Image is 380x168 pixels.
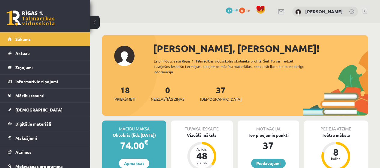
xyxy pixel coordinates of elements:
a: Apmaksāt [119,159,149,168]
span: Sākums [15,36,31,42]
a: Mācību resursi [8,89,83,102]
a: Piedāvājumi [251,159,286,168]
span: Priekšmeti [114,96,135,102]
a: 37 mP [226,8,238,12]
div: dienas [193,160,211,164]
div: 8 [327,147,345,157]
legend: Maksājumi [15,131,83,145]
span: mP [233,8,238,12]
span: Digitālie materiāli [15,121,51,127]
legend: Informatīvie ziņojumi [15,75,83,88]
div: 48 [193,151,211,160]
span: Aktuāli [15,50,30,56]
span: € [144,138,148,146]
div: Laipni lūgts savā Rīgas 1. Tālmācības vidusskolas skolnieka profilā. Šeit Tu vari redzēt tuvojošo... [154,58,313,75]
div: 74.00 [102,138,166,153]
a: Maksājumi [8,131,83,145]
div: Mācību maksa [102,121,166,132]
span: 0 [239,8,245,14]
a: 0 xp [239,8,253,12]
a: Rīgas 1. Tālmācības vidusskola [7,11,55,26]
span: Atzīmes [15,149,32,155]
div: 37 [238,138,299,153]
a: Ziņojumi [8,60,83,74]
div: Teātra māksla [304,132,368,138]
div: Motivācija [238,121,299,132]
div: Vizuālā māksla [171,132,233,138]
a: [PERSON_NAME] [305,8,343,14]
div: Tuvākā ieskaite [171,121,233,132]
div: [PERSON_NAME], [PERSON_NAME]! [153,41,368,56]
a: [DEMOGRAPHIC_DATA] [8,103,83,117]
a: Sākums [8,32,83,46]
a: Atzīmes [8,145,83,159]
div: Pēdējā atzīme [304,121,368,132]
legend: Ziņojumi [15,60,83,74]
div: balles [327,157,345,160]
span: Neizlasītās ziņas [151,96,184,102]
span: [DEMOGRAPHIC_DATA] [200,96,242,102]
span: [DEMOGRAPHIC_DATA] [15,107,62,112]
a: 37[DEMOGRAPHIC_DATA] [200,84,242,102]
span: 37 [226,8,233,14]
span: Mācību resursi [15,93,44,98]
div: Oktobris (līdz [DATE]) [102,132,166,138]
div: Tev pieejamie punkti [238,132,299,138]
a: 18Priekšmeti [114,84,135,102]
span: xp [246,8,250,12]
img: Marija Tihoņenko [295,9,301,15]
a: Digitālie materiāli [8,117,83,131]
a: 0Neizlasītās ziņas [151,84,184,102]
a: Informatīvie ziņojumi [8,75,83,88]
a: Aktuāli [8,46,83,60]
div: Atlicis [193,147,211,151]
